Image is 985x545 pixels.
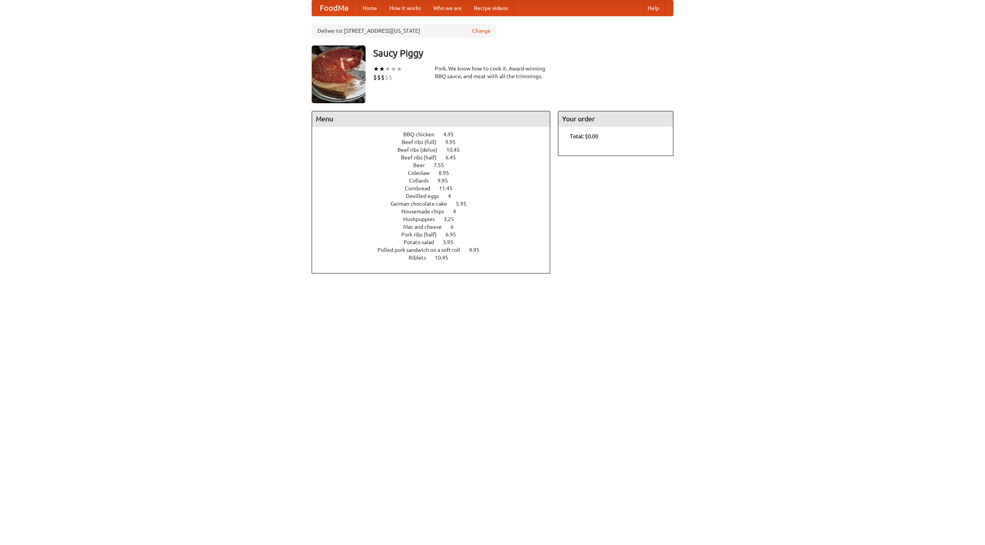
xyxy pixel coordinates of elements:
span: Pork ribs (half) [401,231,444,238]
span: Hushpuppies [403,216,442,222]
span: 4 [453,208,464,215]
h3: Saucy Piggy [373,45,673,61]
span: Mac and cheese [403,224,449,230]
span: 4.95 [443,131,461,138]
li: ★ [373,65,379,73]
a: How it works [383,0,427,16]
a: Mac and cheese 6 [403,224,468,230]
a: Cornbread 11.45 [405,185,467,191]
span: 10.45 [435,255,456,261]
span: Pulled pork sandwich on a soft roll [377,247,468,253]
span: 5.95 [456,201,474,207]
a: Potato salad 3.95 [404,239,467,245]
li: $ [373,73,377,82]
a: Help [641,0,665,16]
li: ★ [385,65,391,73]
span: Devilled eggs [406,193,447,199]
a: Hushpuppies 3.25 [403,216,468,222]
span: Collards [409,178,436,184]
a: Beer 7.55 [413,162,458,168]
img: angular.jpg [312,45,366,103]
a: Who we are [427,0,468,16]
h4: Menu [312,111,550,127]
a: Coleslaw 8.95 [408,170,463,176]
span: 10.45 [446,147,467,153]
b: Total: $0.00 [570,133,598,139]
span: 7.55 [434,162,452,168]
li: ★ [396,65,402,73]
span: BBQ chicken [403,131,442,138]
span: 11.45 [439,185,460,191]
span: Cornbread [405,185,438,191]
a: Beef ribs (full) 9.95 [402,139,470,145]
a: BBQ chicken 4.95 [403,131,468,138]
li: $ [389,73,392,82]
a: Pork ribs (half) 6.95 [401,231,470,238]
div: Deliver to: [STREET_ADDRESS][US_STATE] [312,24,496,38]
span: 6 [451,224,461,230]
span: 6.95 [446,231,464,238]
a: Housemade chips 4 [401,208,470,215]
span: Riblets [409,255,434,261]
li: $ [377,73,381,82]
a: Beef ribs (half) 6.45 [401,154,470,161]
a: FoodMe [312,0,356,16]
span: 4.95 [469,247,487,253]
span: Coleslaw [408,170,437,176]
span: 9.95 [437,178,456,184]
li: $ [381,73,385,82]
span: Potato salad [404,239,442,245]
a: Pulled pork sandwich on a soft roll 4.95 [377,247,494,253]
a: Home [356,0,383,16]
span: 3.25 [444,216,462,222]
span: 6.45 [446,154,464,161]
a: Riblets 10.45 [409,255,462,261]
a: Collards 9.95 [409,178,462,184]
a: Beef ribs (delux) 10.45 [397,147,474,153]
a: Devilled eggs 4 [406,193,465,199]
span: Housemade chips [401,208,452,215]
h4: Your order [558,111,673,127]
span: Beef ribs (half) [401,154,444,161]
li: ★ [379,65,385,73]
li: ★ [391,65,396,73]
a: Change [472,27,491,35]
span: 4 [448,193,459,199]
span: 9.95 [445,139,463,145]
span: German chocolate cake [391,201,455,207]
a: Recipe videos [468,0,514,16]
span: 3.95 [443,239,461,245]
span: 8.95 [439,170,457,176]
span: Beef ribs (delux) [397,147,445,153]
a: German chocolate cake 5.95 [391,201,481,207]
li: $ [385,73,389,82]
div: Pork. We know how to cook it. Award-winning BBQ sauce, and meat with all the trimmings. [435,65,550,80]
span: Beer [413,162,432,168]
span: Beef ribs (full) [402,139,444,145]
